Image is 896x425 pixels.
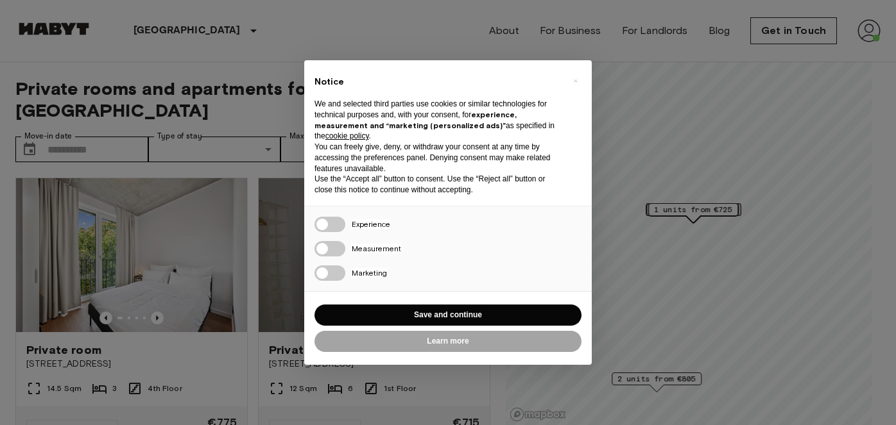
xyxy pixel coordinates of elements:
button: Close this notice [565,71,585,91]
h2: Notice [314,76,561,88]
button: Learn more [314,331,582,352]
p: You can freely give, deny, or withdraw your consent at any time by accessing the preferences pane... [314,142,561,174]
p: Use the “Accept all” button to consent. Use the “Reject all” button or close this notice to conti... [314,174,561,196]
span: Experience [352,219,390,229]
span: Marketing [352,268,387,278]
strong: experience, measurement and “marketing (personalized ads)” [314,110,517,130]
span: Measurement [352,244,401,253]
p: We and selected third parties use cookies or similar technologies for technical purposes and, wit... [314,99,561,142]
a: cookie policy [325,131,369,140]
span: × [573,73,578,88]
button: Save and continue [314,304,582,326]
